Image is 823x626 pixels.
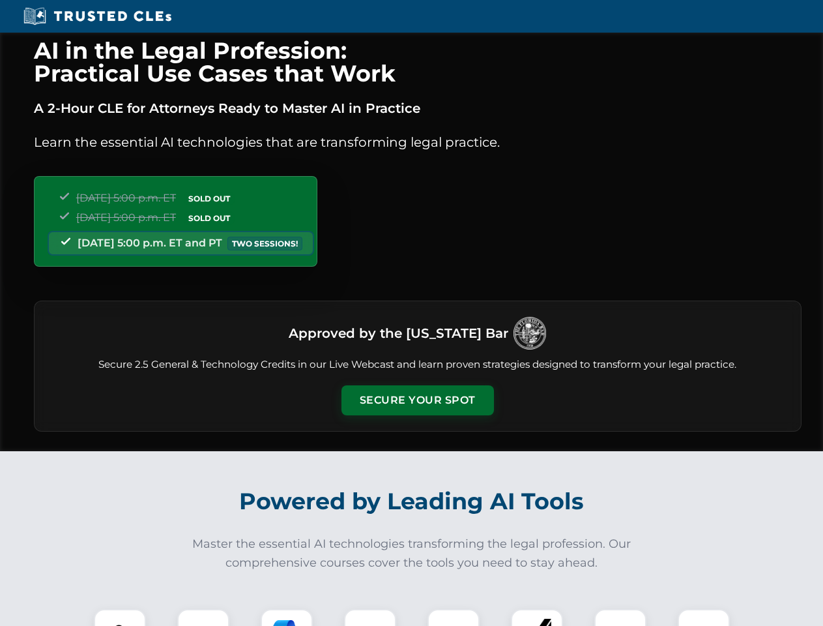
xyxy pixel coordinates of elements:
img: Trusted CLEs [20,7,175,26]
button: Secure Your Spot [341,385,494,415]
span: SOLD OUT [184,192,235,205]
span: SOLD OUT [184,211,235,225]
h3: Approved by the [US_STATE] Bar [289,321,508,345]
p: A 2-Hour CLE for Attorneys Ready to Master AI in Practice [34,98,801,119]
span: [DATE] 5:00 p.m. ET [76,211,176,224]
p: Secure 2.5 General & Technology Credits in our Live Webcast and learn proven strategies designed ... [50,357,785,372]
h1: AI in the Legal Profession: Practical Use Cases that Work [34,39,801,85]
img: Logo [513,317,546,350]
p: Master the essential AI technologies transforming the legal profession. Our comprehensive courses... [184,535,640,573]
h2: Powered by Leading AI Tools [51,479,773,524]
p: Learn the essential AI technologies that are transforming legal practice. [34,132,801,153]
span: [DATE] 5:00 p.m. ET [76,192,176,204]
